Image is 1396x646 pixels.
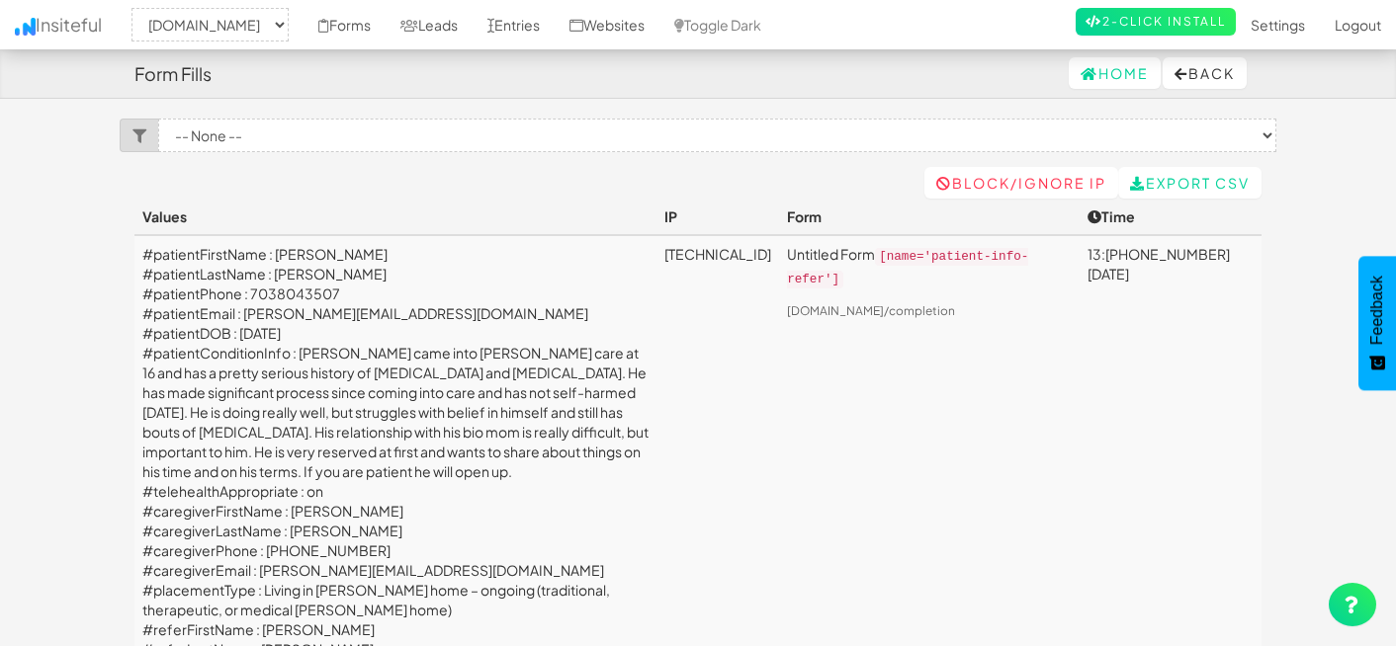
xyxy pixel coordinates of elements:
[134,64,212,84] h4: Form Fills
[15,18,36,36] img: icon.png
[779,199,1080,235] th: Form
[1118,167,1262,199] a: Export CSV
[924,167,1118,199] a: Block/Ignore IP
[1069,57,1161,89] a: Home
[1368,276,1386,345] span: Feedback
[1358,256,1396,390] button: Feedback - Show survey
[787,303,955,318] a: [DOMAIN_NAME]/completion
[787,244,1072,289] p: Untitled Form
[656,199,779,235] th: IP
[1163,57,1247,89] button: Back
[1080,199,1262,235] th: Time
[134,199,656,235] th: Values
[787,248,1028,288] code: [name='patient-info-refer']
[1076,8,1236,36] a: 2-Click Install
[664,245,771,263] a: [TECHNICAL_ID]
